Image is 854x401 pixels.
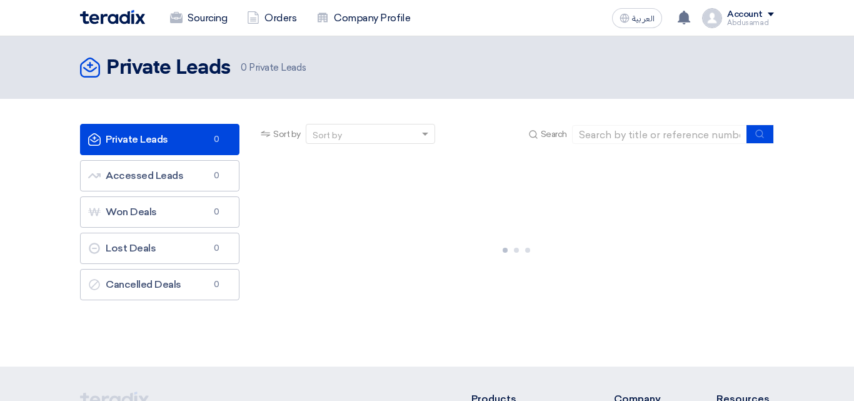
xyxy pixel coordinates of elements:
div: Sort by [313,129,342,142]
span: Private Leads [241,61,306,75]
span: 0 [241,62,247,73]
a: Accessed Leads0 [80,160,239,191]
a: Private Leads0 [80,124,239,155]
a: Orders [237,4,306,32]
span: 0 [209,170,224,182]
span: Search [541,128,567,141]
span: 0 [209,133,224,146]
input: Search by title or reference number [572,125,747,144]
span: 0 [209,206,224,218]
a: Cancelled Deals0 [80,269,239,300]
span: Sort by [273,128,301,141]
button: العربية [612,8,662,28]
a: Company Profile [306,4,420,32]
a: Won Deals0 [80,196,239,228]
span: 0 [209,242,224,255]
a: Lost Deals0 [80,233,239,264]
a: Sourcing [160,4,237,32]
img: profile_test.png [702,8,722,28]
img: Teradix logo [80,10,145,24]
div: Abdusamad [727,19,774,26]
div: Account [727,9,763,20]
span: العربية [632,14,655,23]
span: 0 [209,278,224,291]
h2: Private Leads [106,56,231,81]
